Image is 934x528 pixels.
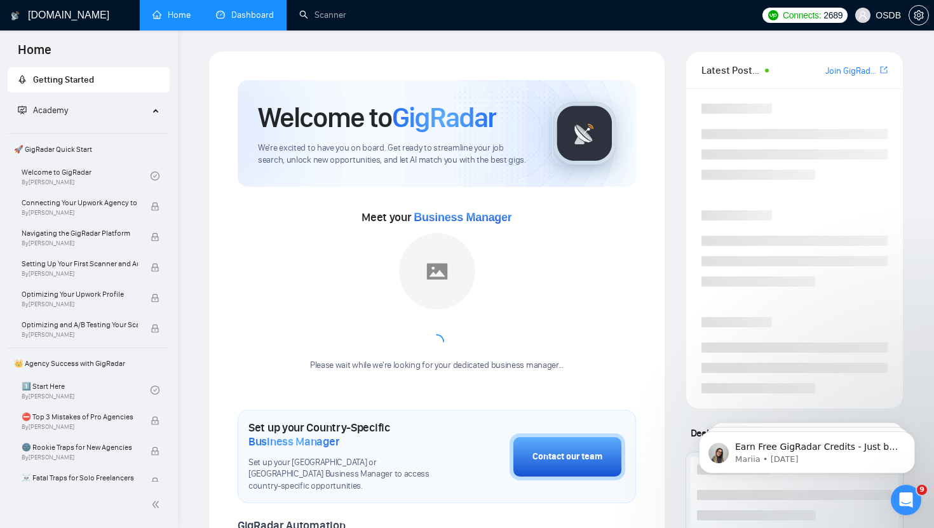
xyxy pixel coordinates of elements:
[823,8,843,22] span: 2689
[680,405,934,494] iframe: Intercom notifications message
[22,318,138,331] span: Optimizing and A/B Testing Your Scanner for Better Results
[22,376,151,404] a: 1️⃣ Start HereBy[PERSON_NAME]
[414,211,511,224] span: Business Manager
[392,100,496,135] span: GigRadar
[880,64,888,76] a: export
[858,11,867,20] span: user
[22,331,138,339] span: By [PERSON_NAME]
[302,360,571,372] div: Please wait while we're looking for your dedicated business manager...
[362,210,511,224] span: Meet your
[22,454,138,461] span: By [PERSON_NAME]
[22,441,138,454] span: 🌚 Rookie Traps for New Agencies
[22,410,138,423] span: ⛔ Top 3 Mistakes of Pro Agencies
[909,10,928,20] span: setting
[9,351,168,376] span: 👑 Agency Success with GigRadar
[510,433,625,480] button: Contact our team
[248,457,446,493] span: Set up your [GEOGRAPHIC_DATA] or [GEOGRAPHIC_DATA] Business Manager to access country-specific op...
[151,324,159,333] span: lock
[768,10,778,20] img: upwork-logo.png
[33,105,68,116] span: Academy
[22,196,138,209] span: Connecting Your Upwork Agency to GigRadar
[22,288,138,301] span: Optimizing Your Upwork Profile
[151,447,159,456] span: lock
[22,240,138,247] span: By [PERSON_NAME]
[22,209,138,217] span: By [PERSON_NAME]
[426,332,447,353] span: loading
[18,75,27,84] span: rocket
[248,421,446,449] h1: Set up your Country-Specific
[299,10,346,20] a: searchScanner
[151,294,159,302] span: lock
[22,227,138,240] span: Navigating the GigRadar Platform
[701,62,762,78] span: Latest Posts from the GigRadar Community
[11,6,20,26] img: logo
[553,102,616,165] img: gigradar-logo.png
[33,74,94,85] span: Getting Started
[151,202,159,211] span: lock
[891,485,921,515] iframe: Intercom live chat
[22,270,138,278] span: By [PERSON_NAME]
[151,477,159,486] span: lock
[909,5,929,25] button: setting
[532,450,602,464] div: Contact our team
[151,498,164,511] span: double-left
[22,162,151,190] a: Welcome to GigRadarBy[PERSON_NAME]
[22,257,138,270] span: Setting Up Your First Scanner and Auto-Bidder
[909,10,929,20] a: setting
[9,137,168,162] span: 🚀 GigRadar Quick Start
[8,67,170,93] li: Getting Started
[151,233,159,241] span: lock
[152,10,191,20] a: homeHome
[151,416,159,425] span: lock
[151,172,159,180] span: check-circle
[22,471,138,484] span: ☠️ Fatal Traps for Solo Freelancers
[151,263,159,272] span: lock
[399,233,475,309] img: placeholder.png
[18,105,68,116] span: Academy
[8,41,62,67] span: Home
[825,64,877,78] a: Join GigRadar Slack Community
[880,65,888,75] span: export
[22,301,138,308] span: By [PERSON_NAME]
[783,8,821,22] span: Connects:
[248,435,339,449] span: Business Manager
[258,142,532,166] span: We're excited to have you on board. Get ready to streamline your job search, unlock new opportuni...
[151,386,159,395] span: check-circle
[258,100,496,135] h1: Welcome to
[216,10,274,20] a: dashboardDashboard
[22,423,138,431] span: By [PERSON_NAME]
[18,105,27,114] span: fund-projection-screen
[917,485,927,495] span: 9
